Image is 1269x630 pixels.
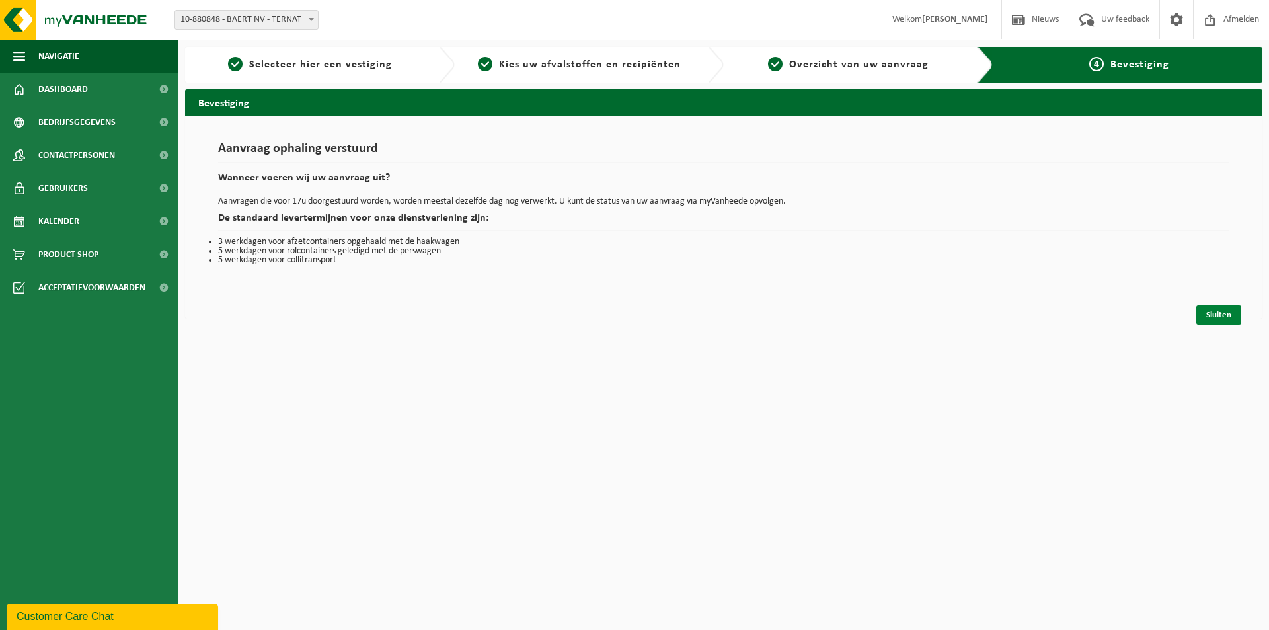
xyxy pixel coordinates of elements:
[38,106,116,139] span: Bedrijfsgegevens
[228,57,243,71] span: 1
[218,247,1229,256] li: 5 werkdagen voor rolcontainers geledigd met de perswagen
[768,57,783,71] span: 3
[218,237,1229,247] li: 3 werkdagen voor afzetcontainers opgehaald met de haakwagen
[38,238,98,271] span: Product Shop
[38,40,79,73] span: Navigatie
[185,89,1262,115] h2: Bevestiging
[218,256,1229,265] li: 5 werkdagen voor collitransport
[218,142,1229,163] h1: Aanvraag ophaling verstuurd
[1110,59,1169,70] span: Bevestiging
[478,57,492,71] span: 2
[38,139,115,172] span: Contactpersonen
[1089,57,1104,71] span: 4
[175,11,318,29] span: 10-880848 - BAERT NV - TERNAT
[174,10,319,30] span: 10-880848 - BAERT NV - TERNAT
[1196,305,1241,325] a: Sluiten
[499,59,681,70] span: Kies uw afvalstoffen en recipiënten
[461,57,698,73] a: 2Kies uw afvalstoffen en recipiënten
[730,57,967,73] a: 3Overzicht van uw aanvraag
[38,205,79,238] span: Kalender
[38,73,88,106] span: Dashboard
[7,601,221,630] iframe: chat widget
[218,197,1229,206] p: Aanvragen die voor 17u doorgestuurd worden, worden meestal dezelfde dag nog verwerkt. U kunt de s...
[789,59,929,70] span: Overzicht van uw aanvraag
[249,59,392,70] span: Selecteer hier een vestiging
[192,57,428,73] a: 1Selecteer hier een vestiging
[922,15,988,24] strong: [PERSON_NAME]
[38,172,88,205] span: Gebruikers
[218,173,1229,190] h2: Wanneer voeren wij uw aanvraag uit?
[38,271,145,304] span: Acceptatievoorwaarden
[218,213,1229,231] h2: De standaard levertermijnen voor onze dienstverlening zijn:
